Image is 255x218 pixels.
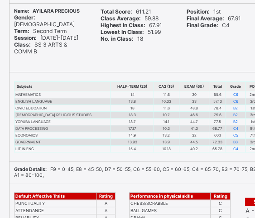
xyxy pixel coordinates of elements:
[179,146,209,152] td: 40.2
[14,139,111,146] td: GOVERNMENT
[179,91,209,98] td: 30
[96,200,115,207] td: A
[101,15,159,22] span: 59.88
[96,193,115,200] th: Rating
[209,112,226,118] td: 75.6
[14,132,111,139] td: ECONOMICS
[226,125,245,132] td: C4
[179,105,209,112] td: 48.8
[101,22,145,28] b: Highest In Class:
[187,15,241,22] span: 67.91
[101,35,143,42] span: 18
[209,118,226,125] td: 77.5
[14,98,111,105] td: ENGLISH LANGUAGE
[211,207,231,214] td: C
[179,125,209,132] td: 41.3
[14,82,111,91] th: Subjects
[209,98,226,105] td: 57.13
[209,125,226,132] td: 68.77
[209,132,226,139] td: 60.1
[111,146,154,152] td: 15.4
[14,41,31,48] b: Class:
[14,118,111,125] td: YORUBA LANGUAGE
[14,166,47,172] b: Grade Details:
[101,22,162,28] span: 67.91
[226,98,245,105] td: C6
[209,91,226,98] td: 55.6
[226,91,245,98] td: C6
[226,139,245,146] td: B3
[101,35,134,42] b: No. in Class:
[130,207,211,214] td: BALL GAMES
[154,105,179,112] td: 11.6
[111,112,154,118] td: 18.3
[14,34,37,41] b: Session:
[111,82,154,91] th: HALF-TERM (25)
[226,118,245,125] td: B2
[14,14,35,21] b: Gender:
[14,112,111,118] td: [DEMOGRAPHIC_DATA] RELIGIOUS STUDIES
[179,112,209,118] td: 46.6
[14,193,96,200] th: Default Affective Traits
[101,28,144,35] b: Lowest In Class:
[154,98,179,105] td: 10.33
[14,105,111,112] td: CIVIC EDUCATION
[226,146,245,152] td: C4
[179,118,209,125] td: 44.7
[14,28,29,34] b: Term:
[154,118,179,125] td: 14.1
[111,132,154,139] td: 14.9
[154,82,179,91] th: CA2 (15)
[14,14,75,28] span: [DEMOGRAPHIC_DATA]
[226,82,245,91] th: Grade
[209,146,226,152] td: 65.78
[130,200,211,207] td: CHESS/SCRABBLE
[101,8,151,15] span: 611.21
[14,8,80,14] span: AYILARA PRECIOUS
[111,98,154,105] td: 13.8
[187,22,230,28] span: C4
[154,146,179,152] td: 10.18
[226,105,245,112] td: B2
[111,125,154,132] td: 17.17
[226,112,245,118] td: B2
[154,139,179,146] td: 13.9
[211,193,231,200] th: Rating
[154,91,179,98] td: 11.6
[179,98,209,105] td: 33
[111,105,154,112] td: 18
[187,15,224,22] b: Final Average:
[179,132,209,139] td: 32
[14,200,96,207] td: PUNCTUALITY
[154,125,179,132] td: 10.3
[14,125,111,132] td: DATA PROCESSING
[14,146,111,152] td: LIT IN ENG
[209,105,226,112] td: 78.4
[14,8,29,14] b: Name:
[14,41,67,55] span: SS 3 ARTS & COMM B
[14,207,96,214] td: ATTENDANCE
[154,112,179,118] td: 10.7
[111,139,154,146] td: 13.93
[209,139,226,146] td: 72.33
[101,8,132,15] b: Total Score:
[226,132,245,139] td: C5
[187,8,221,15] span: 1st
[179,82,209,91] th: EXAM (60)
[111,118,154,125] td: 18.7
[101,28,161,35] span: 51.99
[154,132,179,139] td: 13.2
[14,34,78,41] span: [DATE]-[DATE]
[209,82,226,91] th: Total
[14,91,111,98] td: MATHEMATICS
[14,28,67,34] span: Second Term
[187,8,210,15] b: Position:
[187,22,218,28] b: Final Grade:
[211,200,231,207] td: C
[96,207,115,214] td: A
[111,91,154,98] td: 14
[179,139,209,146] td: 44.5
[130,193,211,200] th: Performance in physical skills
[101,15,141,22] b: Class Average:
